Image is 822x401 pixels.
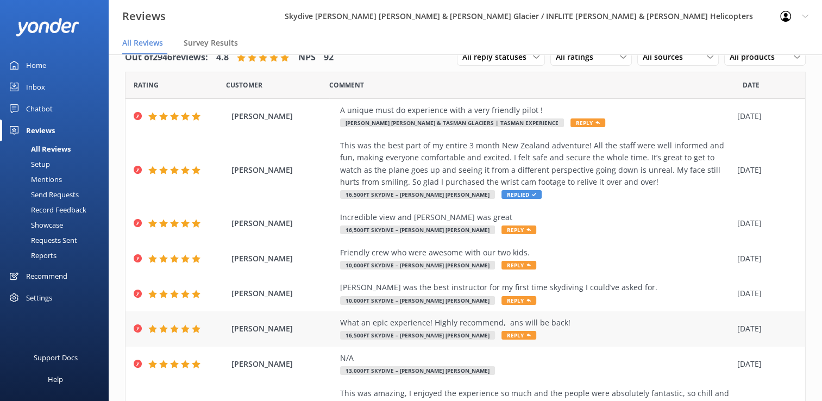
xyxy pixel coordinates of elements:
[7,172,62,187] div: Mentions
[26,287,52,309] div: Settings
[231,164,335,176] span: [PERSON_NAME]
[7,248,109,263] a: Reports
[743,80,760,90] span: Date
[7,141,109,156] a: All Reviews
[556,51,600,63] span: All ratings
[7,202,109,217] a: Record Feedback
[501,296,536,305] span: Reply
[7,156,109,172] a: Setup
[340,104,732,116] div: A unique must do experience with a very friendly pilot !
[737,164,792,176] div: [DATE]
[737,253,792,265] div: [DATE]
[730,51,781,63] span: All products
[26,98,53,120] div: Chatbot
[340,140,732,189] div: This was the best part of my entire 3 month New Zealand adventure! All the staff were well inform...
[7,187,79,202] div: Send Requests
[122,8,166,25] h3: Reviews
[737,323,792,335] div: [DATE]
[324,51,334,65] h4: 92
[7,187,109,202] a: Send Requests
[340,317,732,329] div: What an epic experience! Highly recommend, ans will be back!
[16,18,79,36] img: yonder-white-logo.png
[340,281,732,293] div: [PERSON_NAME] was the best instructor for my first time skydiving I could’ve asked for.
[26,76,45,98] div: Inbox
[226,80,262,90] span: Date
[7,217,63,233] div: Showcase
[231,358,335,370] span: [PERSON_NAME]
[34,347,78,368] div: Support Docs
[26,54,46,76] div: Home
[231,253,335,265] span: [PERSON_NAME]
[26,120,55,141] div: Reviews
[643,51,689,63] span: All sources
[231,287,335,299] span: [PERSON_NAME]
[340,190,495,199] span: 16,500ft Skydive – [PERSON_NAME] [PERSON_NAME]
[737,358,792,370] div: [DATE]
[134,80,159,90] span: Date
[231,323,335,335] span: [PERSON_NAME]
[340,247,732,259] div: Friendly crew who were awesome with our two kids.
[340,366,495,375] span: 13,000ft Skydive – [PERSON_NAME] [PERSON_NAME]
[184,37,238,48] span: Survey Results
[737,110,792,122] div: [DATE]
[7,172,109,187] a: Mentions
[216,51,229,65] h4: 4.8
[340,296,495,305] span: 10,000ft Skydive – [PERSON_NAME] [PERSON_NAME]
[231,110,335,122] span: [PERSON_NAME]
[501,331,536,340] span: Reply
[7,233,77,248] div: Requests Sent
[125,51,208,65] h4: Out of 2946 reviews:
[7,202,86,217] div: Record Feedback
[501,261,536,270] span: Reply
[122,37,163,48] span: All Reviews
[340,118,564,127] span: [PERSON_NAME] [PERSON_NAME] & Tasman Glaciers | Tasman Experience
[737,287,792,299] div: [DATE]
[340,211,732,223] div: Incredible view and [PERSON_NAME] was great
[462,51,533,63] span: All reply statuses
[7,141,71,156] div: All Reviews
[7,233,109,248] a: Requests Sent
[48,368,63,390] div: Help
[7,217,109,233] a: Showcase
[501,225,536,234] span: Reply
[26,265,67,287] div: Recommend
[231,217,335,229] span: [PERSON_NAME]
[737,217,792,229] div: [DATE]
[340,261,495,270] span: 10,000ft Skydive – [PERSON_NAME] [PERSON_NAME]
[501,190,542,199] span: Replied
[7,248,57,263] div: Reports
[570,118,605,127] span: Reply
[340,331,495,340] span: 16,500ft Skydive – [PERSON_NAME] [PERSON_NAME]
[340,352,732,364] div: N/A
[298,51,316,65] h4: NPS
[340,225,495,234] span: 16,500ft Skydive – [PERSON_NAME] [PERSON_NAME]
[7,156,50,172] div: Setup
[329,80,364,90] span: Question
